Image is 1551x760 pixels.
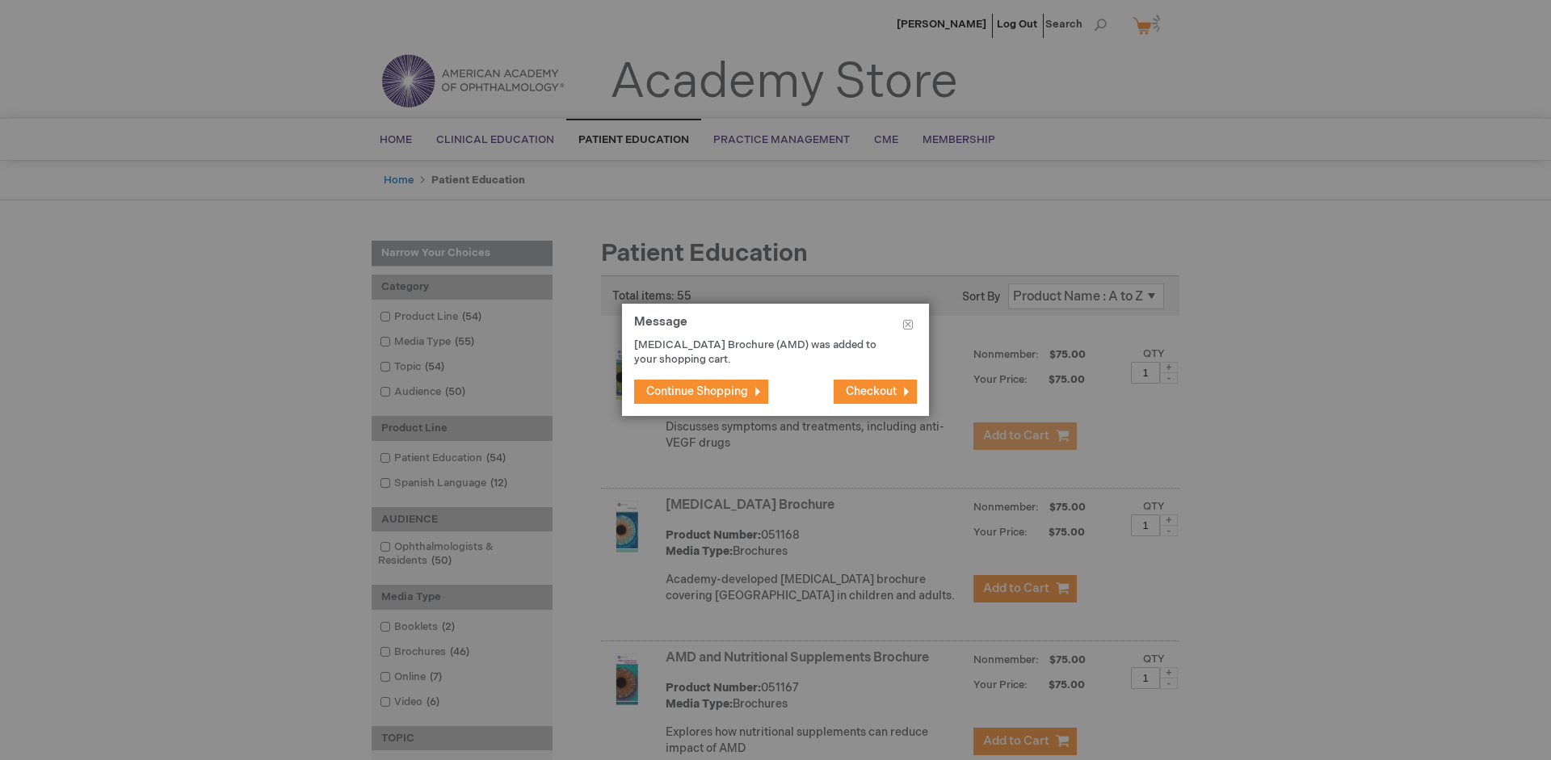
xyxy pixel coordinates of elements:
[646,384,748,398] span: Continue Shopping
[634,380,768,404] button: Continue Shopping
[634,316,917,338] h1: Message
[634,338,893,367] p: [MEDICAL_DATA] Brochure (AMD) was added to your shopping cart.
[846,384,897,398] span: Checkout
[834,380,917,404] button: Checkout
